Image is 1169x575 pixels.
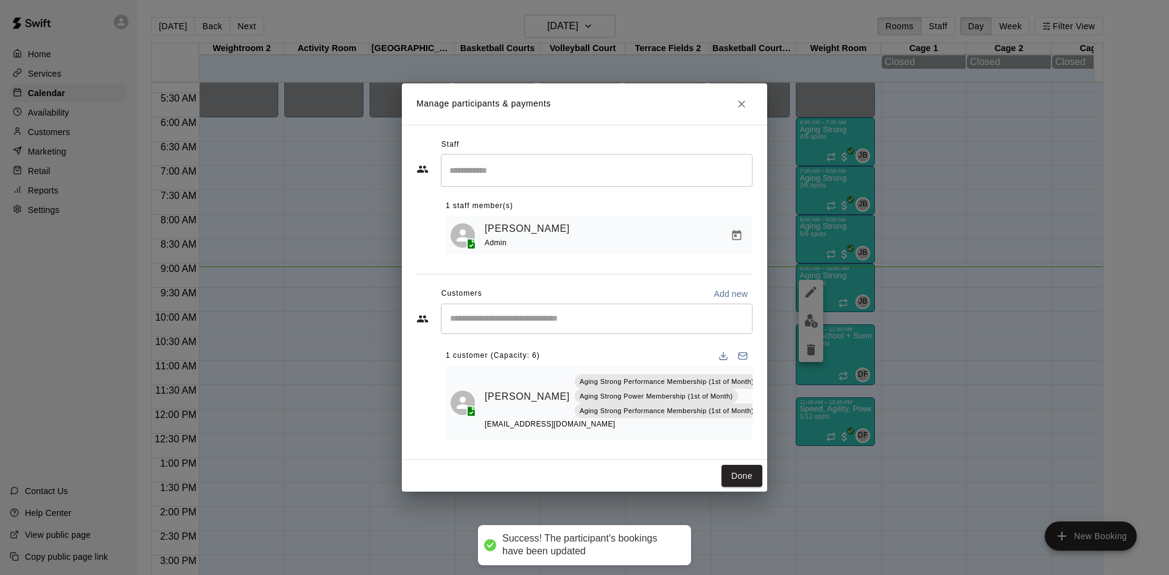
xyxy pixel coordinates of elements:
span: 1 staff member(s) [446,197,513,216]
svg: Staff [416,163,429,175]
button: Close [731,93,753,115]
div: Jeffrey Batis [451,223,475,248]
p: Aging Strong Performance Membership (1st of Month) [580,377,754,387]
span: Staff [441,135,459,155]
span: Admin [485,239,507,247]
a: [PERSON_NAME] [485,221,570,237]
span: [EMAIL_ADDRESS][DOMAIN_NAME] [485,420,616,428]
p: Add new [714,288,748,300]
a: [PERSON_NAME] [485,389,570,405]
button: Add new [709,284,753,304]
button: Download list [714,346,733,366]
p: Aging Strong Performance Membership (1st of Month) [580,406,754,416]
svg: Customers [416,313,429,325]
span: 1 customer (Capacity: 6) [446,346,540,366]
button: Manage bookings & payment [726,225,748,246]
p: Manage participants & payments [416,97,551,110]
div: Start typing to search customers... [441,304,753,334]
div: Carrie Lazarus [451,391,475,415]
div: Search staff [441,154,753,186]
div: Success! The participant's bookings have been updated [502,532,679,558]
button: Email participants [733,346,753,366]
p: Aging Strong Power Membership (1st of Month) [580,391,733,402]
button: Done [721,465,762,487]
span: Customers [441,284,482,304]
